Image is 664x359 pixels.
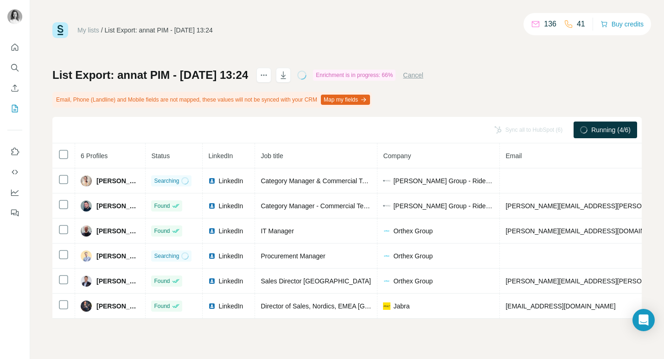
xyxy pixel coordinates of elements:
span: [PERSON_NAME] [96,226,140,236]
span: Searching [154,252,179,260]
img: LinkedIn logo [208,177,216,185]
span: Running (4/6) [591,125,631,135]
span: [PERSON_NAME] Group - Riders in Ecommerce [393,176,494,186]
img: Avatar [81,225,92,237]
button: Dashboard [7,184,22,201]
span: Category Manager - Commercial Team Lead [261,202,389,210]
img: company-logo [383,277,390,285]
div: Email, Phone (Landline) and Mobile fields are not mapped, these values will not be synced with yo... [52,92,372,108]
button: Feedback [7,205,22,221]
img: company-logo [383,252,390,260]
button: Cancel [403,71,423,80]
img: company-logo [383,227,390,235]
img: Avatar [7,9,22,24]
span: LinkedIn [218,276,243,286]
span: [PERSON_NAME] [96,176,140,186]
img: Avatar [81,175,92,186]
h1: List Export: annat PIM - [DATE] 13:24 [52,68,248,83]
span: LinkedIn [218,226,243,236]
span: Orthex Group [393,276,433,286]
span: Orthex Group [393,251,433,261]
img: Avatar [81,301,92,312]
span: [EMAIL_ADDRESS][DOMAIN_NAME] [505,302,615,310]
span: Job title [261,152,283,160]
div: Enrichment is in progress: 66% [313,70,396,81]
span: IT Manager [261,227,294,235]
span: [PERSON_NAME] [96,251,140,261]
button: Use Surfe API [7,164,22,180]
img: company-logo [383,302,390,310]
span: Procurement Manager [261,252,325,260]
div: List Export: annat PIM - [DATE] 13:24 [105,26,213,35]
span: Jabra [393,301,409,311]
a: My lists [77,26,99,34]
span: LinkedIn [218,201,243,211]
button: Buy credits [600,18,644,31]
span: Sales Director [GEOGRAPHIC_DATA] [261,277,371,285]
span: Found [154,227,170,235]
img: Avatar [81,276,92,287]
img: company-logo [383,202,390,210]
button: Map my fields [321,95,370,105]
span: Email [505,152,522,160]
span: LinkedIn [218,251,243,261]
span: [PERSON_NAME] [96,201,140,211]
p: 136 [544,19,556,30]
span: [PERSON_NAME] [96,301,140,311]
span: Found [154,277,170,285]
button: Quick start [7,39,22,56]
li: / [101,26,103,35]
img: Avatar [81,250,92,262]
button: Search [7,59,22,76]
span: Category Manager & Commercial Team Lead [261,177,391,185]
button: actions [256,68,271,83]
span: LinkedIn [208,152,233,160]
button: Enrich CSV [7,80,22,96]
img: company-logo [383,177,390,185]
span: [PERSON_NAME] Group - Riders in Ecommerce [393,201,494,211]
img: LinkedIn logo [208,227,216,235]
img: LinkedIn logo [208,202,216,210]
img: LinkedIn logo [208,302,216,310]
span: LinkedIn [218,176,243,186]
img: LinkedIn logo [208,252,216,260]
span: [PERSON_NAME] [96,276,140,286]
img: Surfe Logo [52,22,68,38]
img: Avatar [81,200,92,212]
p: 41 [577,19,585,30]
span: Director of Sales, Nordics, EMEA [GEOGRAPHIC_DATA], East and [GEOGRAPHIC_DATA] [261,302,524,310]
div: Open Intercom Messenger [632,309,655,331]
span: Orthex Group [393,226,433,236]
span: Searching [154,177,179,185]
span: Company [383,152,411,160]
span: Found [154,202,170,210]
button: Use Surfe on LinkedIn [7,143,22,160]
img: LinkedIn logo [208,277,216,285]
span: 6 Profiles [81,152,108,160]
span: Found [154,302,170,310]
button: My lists [7,100,22,117]
span: Status [151,152,170,160]
span: LinkedIn [218,301,243,311]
